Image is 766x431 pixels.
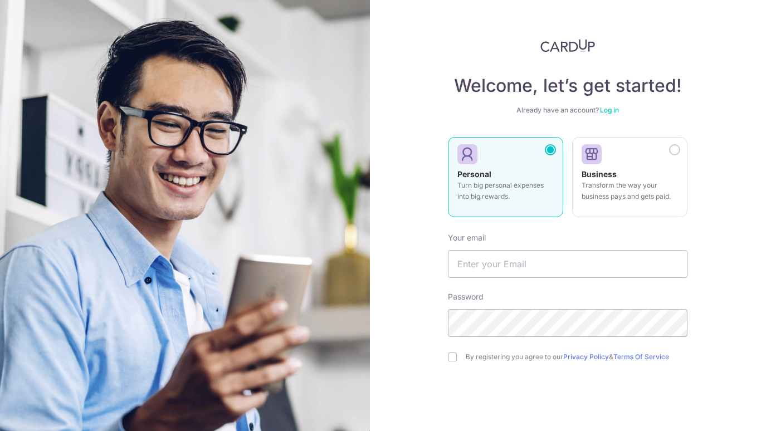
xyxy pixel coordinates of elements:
[613,352,669,361] a: Terms Of Service
[448,137,563,224] a: Personal Turn big personal expenses into big rewards.
[448,232,486,243] label: Your email
[483,384,652,427] iframe: reCAPTCHA
[466,352,687,361] label: By registering you agree to our &
[540,39,595,52] img: CardUp Logo
[448,106,687,115] div: Already have an account?
[600,106,619,114] a: Log in
[457,180,554,202] p: Turn big personal expenses into big rewards.
[582,169,617,179] strong: Business
[572,137,687,224] a: Business Transform the way your business pays and gets paid.
[582,180,678,202] p: Transform the way your business pays and gets paid.
[448,250,687,278] input: Enter your Email
[448,291,484,302] label: Password
[448,75,687,97] h4: Welcome, let’s get started!
[563,352,609,361] a: Privacy Policy
[457,169,491,179] strong: Personal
